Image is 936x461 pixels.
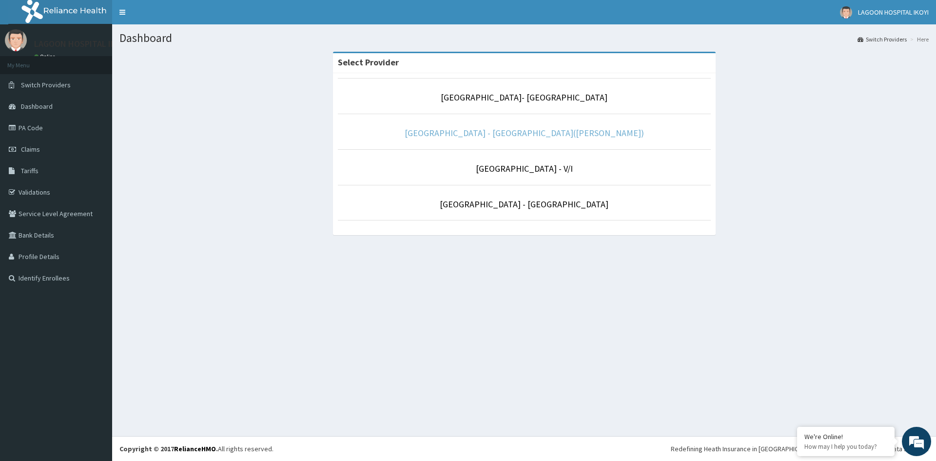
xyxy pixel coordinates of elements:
img: User Image [840,6,852,19]
div: We're Online! [804,432,887,441]
p: How may I help you today? [804,442,887,451]
div: Redefining Heath Insurance in [GEOGRAPHIC_DATA] using Telemedicine and Data Science! [671,444,929,454]
a: [GEOGRAPHIC_DATA] - V/I [476,163,573,174]
h1: Dashboard [119,32,929,44]
div: Chat with us now [51,55,164,67]
a: Online [34,53,58,60]
img: User Image [5,29,27,51]
a: [GEOGRAPHIC_DATA] - [GEOGRAPHIC_DATA] [440,199,608,210]
span: We're online! [57,123,135,221]
span: Tariffs [21,166,39,175]
span: Claims [21,145,40,154]
strong: Copyright © 2017 . [119,444,218,453]
footer: All rights reserved. [112,436,936,461]
a: [GEOGRAPHIC_DATA] - [GEOGRAPHIC_DATA]([PERSON_NAME]) [405,127,644,139]
textarea: Type your message and hit 'Enter' [5,266,186,301]
li: Here [908,35,929,43]
a: [GEOGRAPHIC_DATA]- [GEOGRAPHIC_DATA] [441,92,607,103]
img: d_794563401_company_1708531726252_794563401 [18,49,39,73]
p: LAGOON HOSPITAL IKOYI [34,40,128,48]
strong: Select Provider [338,57,399,68]
span: Switch Providers [21,80,71,89]
span: Dashboard [21,102,53,111]
span: LAGOON HOSPITAL IKOYI [858,8,929,17]
div: Minimize live chat window [160,5,183,28]
a: Switch Providers [858,35,907,43]
a: RelianceHMO [174,444,216,453]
